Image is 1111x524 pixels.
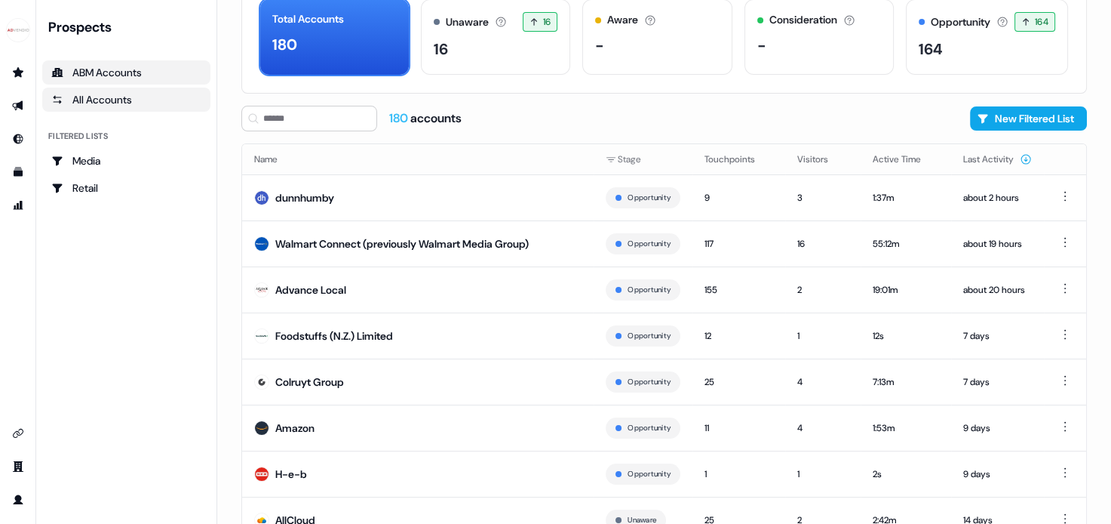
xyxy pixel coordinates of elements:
div: Retail [51,180,201,196]
a: Go to attribution [6,193,30,217]
div: Aware [607,12,638,28]
div: 11 [704,421,773,436]
span: 180 [389,110,410,126]
div: 12 [704,328,773,344]
button: Touchpoints [704,146,773,173]
div: dunnhumby [275,190,334,205]
a: Go to profile [6,488,30,512]
button: Opportunity [628,467,671,481]
div: 25 [704,375,773,390]
a: Go to prospects [6,60,30,85]
span: 164 [1035,14,1048,29]
div: 1:37m [873,190,939,205]
div: 19:01m [873,282,939,297]
div: 1 [797,328,849,344]
div: 9 days [963,421,1032,436]
div: 164 [919,38,943,60]
div: ABM Accounts [51,65,201,80]
button: Opportunity [628,191,671,205]
div: Colruyt Group [275,375,344,390]
div: 55:12m [873,236,939,251]
div: 2 [797,282,849,297]
div: 4 [797,421,849,436]
div: 9 [704,190,773,205]
a: Go to Media [42,149,210,173]
div: accounts [389,110,462,127]
button: Opportunity [628,283,671,297]
span: 16 [543,14,551,29]
button: Opportunity [628,329,671,343]
div: Advance Local [275,282,346,297]
div: 180 [272,33,297,56]
button: Last Activity [963,146,1032,173]
a: Go to Retail [42,176,210,200]
a: Go to team [6,455,30,479]
th: Name [242,144,594,174]
div: 1 [797,467,849,482]
div: 155 [704,282,773,297]
button: Opportunity [628,237,671,251]
a: Go to Inbound [6,127,30,151]
div: Opportunity [931,14,990,30]
div: Foodstuffs (N.Z.) Limited [275,328,393,344]
button: Active Time [873,146,939,173]
a: All accounts [42,88,210,112]
a: Go to outbound experience [6,94,30,118]
div: Media [51,153,201,168]
button: New Filtered List [970,106,1087,131]
div: - [757,34,766,57]
div: Stage [606,152,680,167]
div: Filtered lists [48,130,108,143]
div: Unaware [446,14,489,30]
button: Visitors [797,146,846,173]
a: ABM Accounts [42,60,210,85]
div: about 20 hours [963,282,1032,297]
div: 7 days [963,328,1032,344]
div: Consideration [769,12,837,28]
div: 1:53m [873,421,939,436]
div: - [595,34,604,57]
div: about 19 hours [963,236,1032,251]
div: 4 [797,375,849,390]
div: 3 [797,190,849,205]
div: All Accounts [51,92,201,107]
div: 1 [704,467,773,482]
div: 7:13m [873,375,939,390]
div: 16 [434,38,448,60]
div: about 2 hours [963,190,1032,205]
div: 16 [797,236,849,251]
div: H-e-b [275,467,307,482]
a: Go to integrations [6,421,30,445]
div: 9 days [963,467,1032,482]
div: 117 [704,236,773,251]
a: Go to templates [6,160,30,184]
div: Total Accounts [272,11,344,27]
div: Walmart Connect (previously Walmart Media Group) [275,236,529,251]
button: Opportunity [628,421,671,435]
button: Opportunity [628,375,671,389]
div: 12s [873,328,939,344]
div: Amazon [275,421,315,436]
div: 2s [873,467,939,482]
div: Prospects [48,18,210,36]
div: 7 days [963,375,1032,390]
